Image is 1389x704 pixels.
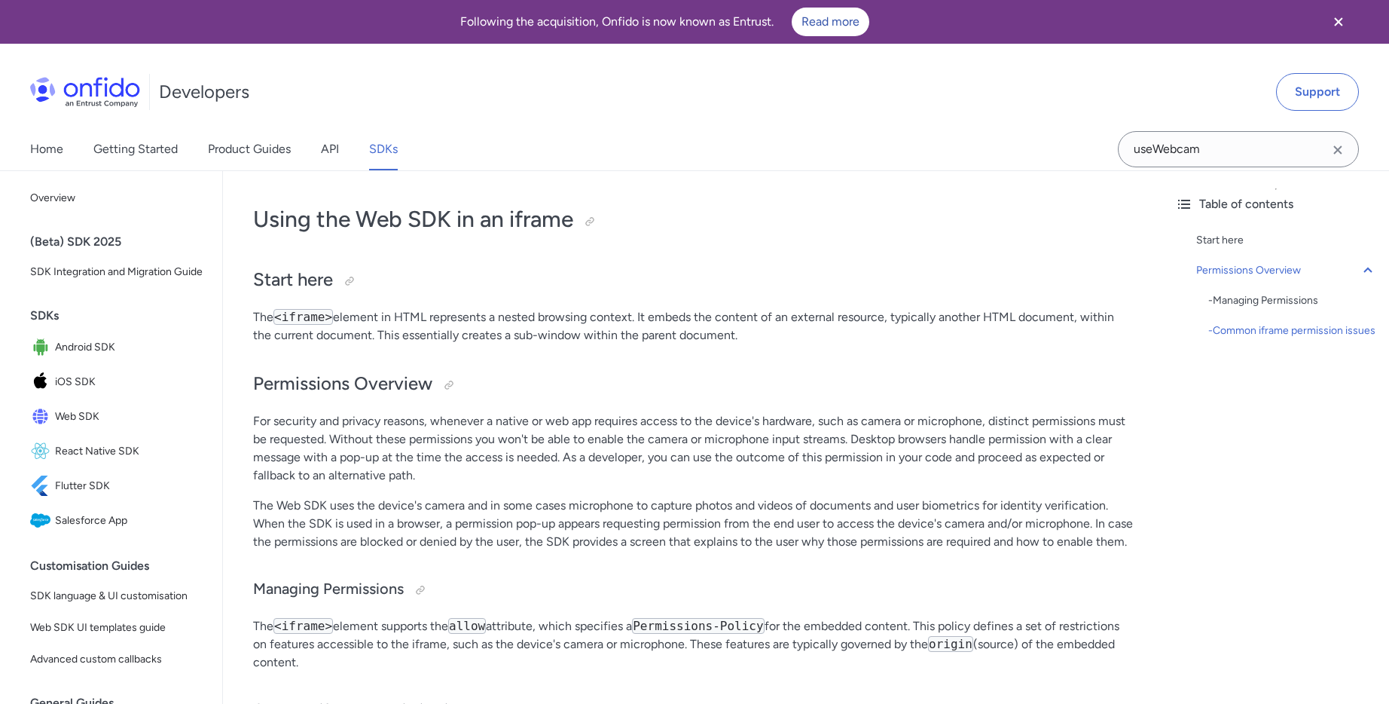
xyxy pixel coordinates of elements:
span: SDK Integration and Migration Guide [30,263,204,281]
a: IconWeb SDKWeb SDK [24,400,210,433]
a: Web SDK UI templates guide [24,613,210,643]
code: allow [448,618,486,634]
img: IconiOS SDK [30,372,55,393]
svg: Close banner [1329,13,1348,31]
a: -Managing Permissions [1208,292,1377,310]
span: SDK language & UI customisation [30,587,204,605]
svg: Clear search field button [1329,141,1347,159]
a: Read more [792,8,869,36]
span: Web SDK UI templates guide [30,619,204,637]
img: IconSalesforce App [30,510,55,531]
a: Getting Started [93,128,178,170]
a: IconAndroid SDKAndroid SDK [24,331,210,364]
span: iOS SDK [55,372,204,393]
a: Overview [24,183,210,213]
a: Permissions Overview [1196,262,1377,280]
img: IconFlutter SDK [30,476,55,497]
h2: Permissions Overview [253,372,1133,397]
button: Close banner [1311,3,1366,41]
p: The Web SDK uses the device's camera and in some cases microphone to capture photos and videos of... [253,497,1133,551]
a: Advanced custom callbacks [24,644,210,675]
p: The element supports the attribute, which specifies a for the embedded content. This policy defin... [253,617,1133,672]
img: IconAndroid SDK [30,337,55,358]
div: - Common iframe permission issues [1208,322,1377,340]
span: Overview [30,189,204,207]
code: <iframe> [273,618,333,634]
div: - Managing Permissions [1208,292,1377,310]
h2: Start here [253,268,1133,293]
h3: Managing Permissions [253,578,1133,602]
span: Advanced custom callbacks [30,650,204,669]
a: -Common iframe permission issues [1208,322,1377,340]
p: The element in HTML represents a nested browsing context. It embeds the content of an external re... [253,308,1133,344]
code: <iframe> [273,309,333,325]
a: Home [30,128,63,170]
a: SDK Integration and Migration Guide [24,257,210,287]
a: IconReact Native SDKReact Native SDK [24,435,210,468]
span: Flutter SDK [55,476,204,497]
code: origin [928,636,973,652]
a: IconFlutter SDKFlutter SDK [24,470,210,503]
code: Permissions-Policy [632,618,764,634]
a: SDKs [369,128,398,170]
div: SDKs [30,301,216,331]
a: API [321,128,339,170]
a: Support [1276,73,1359,111]
span: React Native SDK [55,441,204,462]
div: Table of contents [1175,195,1377,213]
span: Android SDK [55,337,204,358]
span: Web SDK [55,406,204,427]
h1: Developers [159,80,249,104]
div: (Beta) SDK 2025 [30,227,216,257]
p: For security and privacy reasons, whenever a native or web app requires access to the device's ha... [253,412,1133,485]
img: IconWeb SDK [30,406,55,427]
input: Onfido search input field [1118,131,1359,167]
a: IconiOS SDKiOS SDK [24,366,210,399]
a: Product Guides [208,128,291,170]
a: IconSalesforce AppSalesforce App [24,504,210,537]
img: Onfido Logo [30,77,140,107]
img: IconReact Native SDK [30,441,55,462]
a: Start here [1196,231,1377,249]
div: Following the acquisition, Onfido is now known as Entrust. [18,8,1311,36]
span: Salesforce App [55,510,204,531]
div: Customisation Guides [30,551,216,581]
h1: Using the Web SDK in an iframe [253,204,1133,234]
a: SDK language & UI customisation [24,581,210,611]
